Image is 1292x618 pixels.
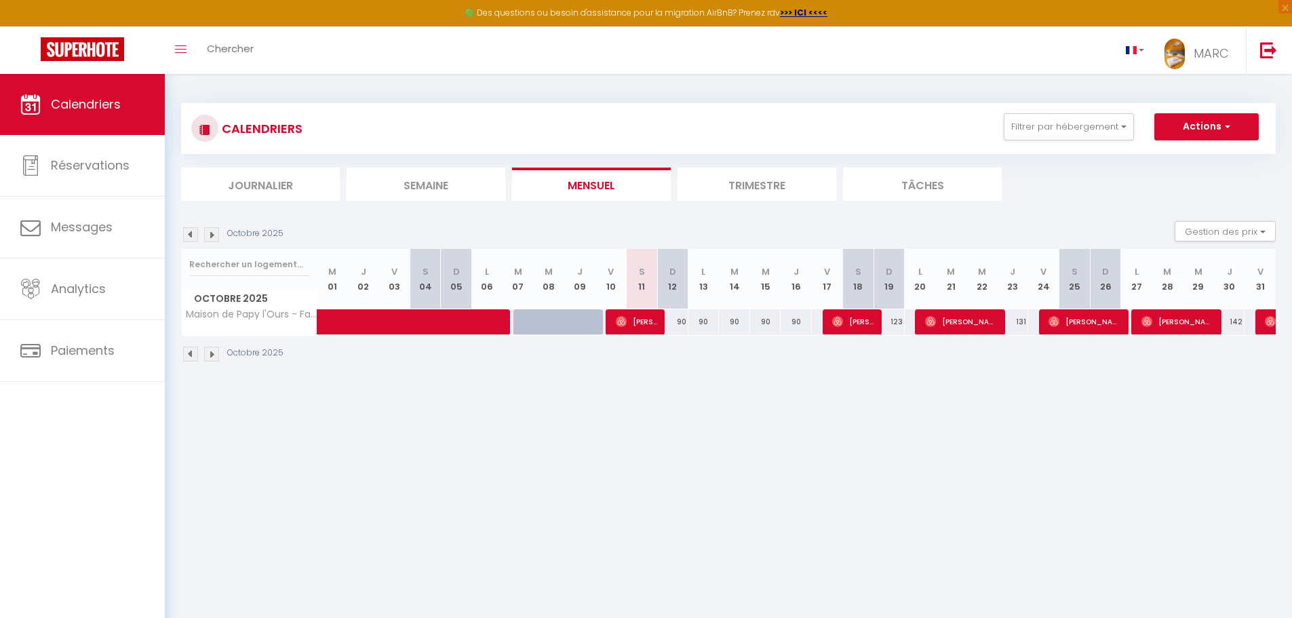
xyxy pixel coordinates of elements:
button: Filtrer par hébergement [1004,113,1134,140]
li: Mensuel [512,168,671,201]
abbr: M [545,265,553,278]
abbr: V [1257,265,1264,278]
span: Chercher [207,41,254,56]
abbr: L [918,265,922,278]
span: [PERSON_NAME] [1141,309,1214,334]
abbr: S [423,265,429,278]
abbr: L [1135,265,1139,278]
th: 13 [688,249,720,309]
th: 19 [874,249,905,309]
th: 25 [1059,249,1091,309]
th: 24 [1028,249,1059,309]
th: 21 [935,249,966,309]
th: 23 [998,249,1029,309]
div: 123 [874,309,905,334]
th: 31 [1245,249,1276,309]
div: 90 [781,309,812,334]
li: Tâches [843,168,1002,201]
abbr: L [701,265,705,278]
abbr: V [1040,265,1046,278]
abbr: J [361,265,366,278]
th: 16 [781,249,812,309]
span: [PERSON_NAME] [616,309,657,334]
abbr: J [794,265,799,278]
abbr: V [824,265,830,278]
th: 05 [441,249,472,309]
button: Gestion des prix [1175,221,1276,242]
div: 90 [750,309,781,334]
th: 09 [564,249,595,309]
abbr: M [1194,265,1202,278]
li: Trimestre [678,168,836,201]
th: 07 [503,249,534,309]
th: 08 [534,249,565,309]
abbr: M [1163,265,1171,278]
abbr: D [1102,265,1109,278]
a: Chercher [197,26,264,74]
th: 22 [966,249,998,309]
abbr: M [762,265,770,278]
span: Maison de Papy l'Ours - Familiale - Climatisée [184,309,319,320]
span: [PERSON_NAME] [832,309,874,334]
th: 28 [1152,249,1183,309]
th: 15 [750,249,781,309]
span: Messages [51,218,113,235]
abbr: D [453,265,460,278]
li: Journalier [181,168,340,201]
th: 11 [626,249,657,309]
th: 03 [379,249,410,309]
input: Rechercher un logement... [189,252,309,277]
img: Super Booking [41,37,124,61]
abbr: J [1227,265,1232,278]
a: >>> ICI <<<< [780,7,827,18]
th: 06 [471,249,503,309]
th: 30 [1214,249,1245,309]
h3: CALENDRIERS [218,113,302,144]
span: Octobre 2025 [182,289,317,309]
abbr: M [947,265,955,278]
abbr: S [1072,265,1078,278]
abbr: L [485,265,489,278]
th: 14 [719,249,750,309]
th: 20 [905,249,936,309]
abbr: D [886,265,893,278]
abbr: M [978,265,986,278]
div: 131 [998,309,1029,334]
a: ... MARC [1154,26,1246,74]
div: 142 [1214,309,1245,334]
th: 26 [1090,249,1121,309]
span: Calendriers [51,96,121,113]
abbr: S [639,265,645,278]
div: 90 [688,309,720,334]
li: Semaine [347,168,505,201]
th: 17 [812,249,843,309]
span: [PERSON_NAME] [925,309,998,334]
span: Analytics [51,280,106,297]
span: MARC [1194,45,1229,62]
th: 29 [1183,249,1214,309]
th: 10 [595,249,627,309]
abbr: V [391,265,397,278]
abbr: J [1010,265,1015,278]
button: Actions [1154,113,1259,140]
div: 90 [657,309,688,334]
abbr: M [730,265,739,278]
abbr: S [855,265,861,278]
abbr: V [608,265,614,278]
span: [PERSON_NAME] [1049,309,1121,334]
div: 90 [719,309,750,334]
abbr: D [669,265,676,278]
abbr: J [577,265,583,278]
span: Paiements [51,342,115,359]
p: Octobre 2025 [227,227,283,240]
th: 27 [1121,249,1152,309]
img: logout [1260,41,1277,58]
th: 01 [317,249,349,309]
th: 02 [348,249,379,309]
th: 04 [410,249,441,309]
p: Octobre 2025 [227,347,283,360]
abbr: M [328,265,336,278]
abbr: M [514,265,522,278]
th: 12 [657,249,688,309]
